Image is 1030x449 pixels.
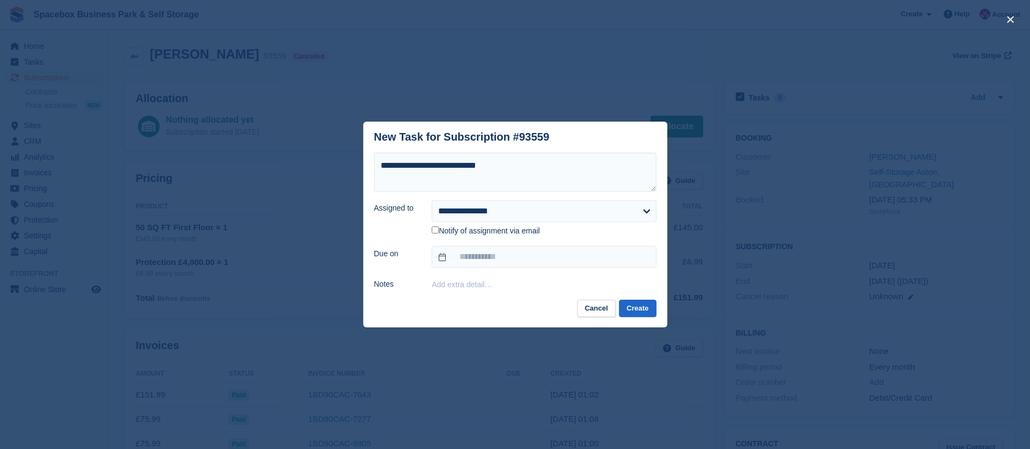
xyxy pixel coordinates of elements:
label: Due on [374,248,419,260]
label: Notes [374,279,419,290]
button: Create [619,300,656,318]
input: Notify of assignment via email [432,226,439,233]
button: Cancel [577,300,616,318]
button: close [1002,11,1019,28]
label: Assigned to [374,203,419,214]
div: New Task for Subscription #93559 [374,131,549,143]
label: Notify of assignment via email [432,226,540,236]
button: Add extra detail… [432,280,492,289]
